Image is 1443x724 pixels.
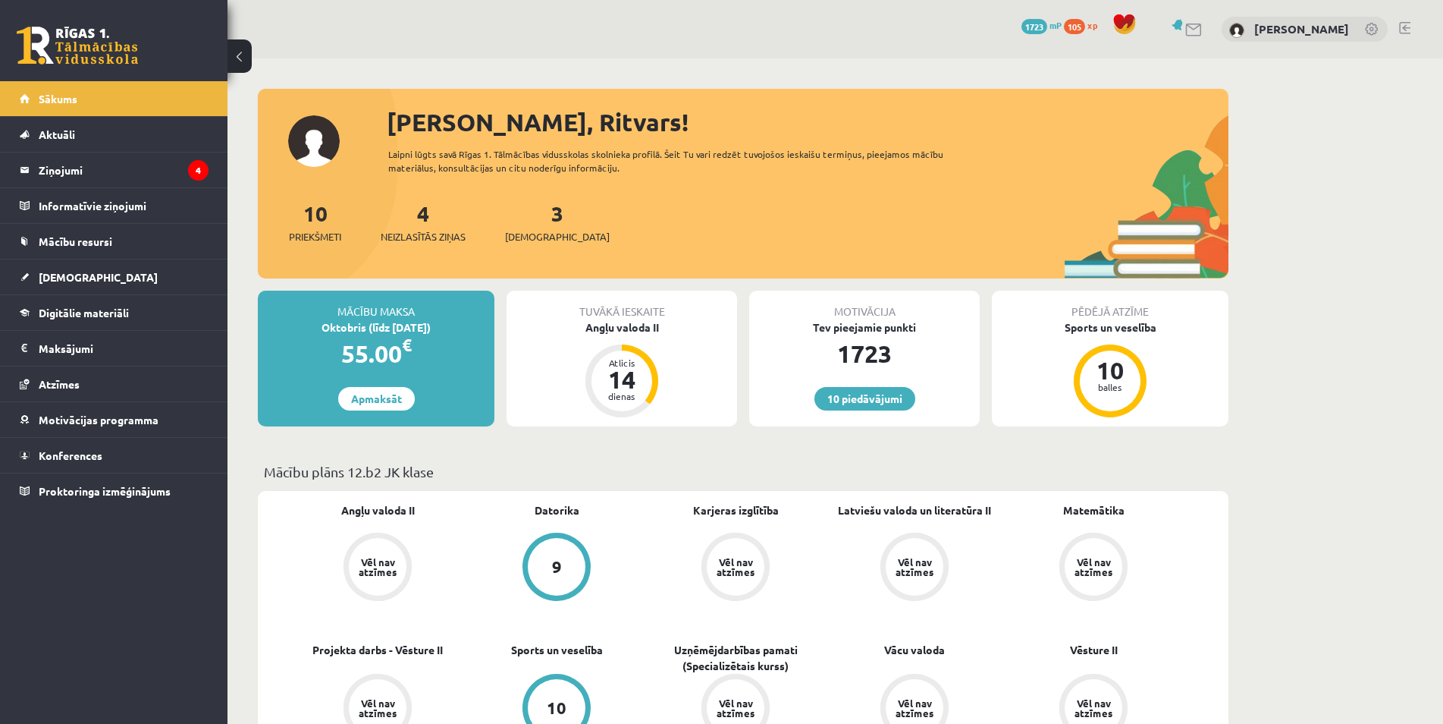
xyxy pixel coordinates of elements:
[381,229,466,244] span: Neizlasītās ziņas
[20,117,209,152] a: Aktuāli
[646,533,825,604] a: Vēl nav atzīmes
[1254,21,1349,36] a: [PERSON_NAME]
[1087,382,1133,392] div: balles
[39,331,209,366] legend: Maksājumi
[188,160,209,181] i: 4
[893,557,936,577] div: Vēl nav atzīmes
[1021,19,1047,34] span: 1723
[1087,358,1133,382] div: 10
[825,533,1004,604] a: Vēl nav atzīmes
[1021,19,1062,31] a: 1723 mP
[507,320,737,335] div: Angļu valoda II
[1049,19,1062,31] span: mP
[535,502,579,518] a: Datorika
[714,698,757,718] div: Vēl nav atzīmes
[387,104,1228,140] div: [PERSON_NAME], Ritvars!
[356,557,399,577] div: Vēl nav atzīmes
[39,235,112,248] span: Mācību resursi
[511,642,603,658] a: Sports un veselība
[467,533,646,604] a: 9
[341,502,415,518] a: Angļu valoda II
[693,502,779,518] a: Karjeras izglītība
[507,320,737,420] a: Angļu valoda II Atlicis 14 dienas
[1070,642,1118,658] a: Vēsture II
[992,320,1228,420] a: Sports un veselība 10 balles
[599,358,645,367] div: Atlicis
[39,449,102,462] span: Konferences
[20,402,209,437] a: Motivācijas programma
[39,306,129,320] span: Digitālie materiāli
[646,642,825,674] a: Uzņēmējdarbības pamati (Specializētais kurss)
[39,270,158,284] span: [DEMOGRAPHIC_DATA]
[992,291,1228,320] div: Pēdējā atzīme
[312,642,443,658] a: Projekta darbs - Vēsture II
[992,320,1228,335] div: Sports un veselība
[1004,533,1183,604] a: Vēl nav atzīmes
[20,260,209,294] a: [DEMOGRAPHIC_DATA]
[547,700,566,716] div: 10
[20,153,209,187] a: Ziņojumi4
[39,153,209,187] legend: Ziņojumi
[505,200,610,244] a: 3[DEMOGRAPHIC_DATA]
[39,484,171,498] span: Proktoringa izmēģinājums
[39,127,75,141] span: Aktuāli
[258,320,494,335] div: Oktobris (līdz [DATE])
[838,502,991,518] a: Latviešu valoda un literatūra II
[884,642,945,658] a: Vācu valoda
[552,559,562,575] div: 9
[1072,557,1115,577] div: Vēl nav atzīmes
[20,474,209,508] a: Proktoringa izmēģinājums
[264,461,1222,482] p: Mācību plāns 12.b2 JK klase
[288,533,467,604] a: Vēl nav atzīmes
[356,698,399,718] div: Vēl nav atzīmes
[714,557,757,577] div: Vēl nav atzīmes
[507,291,737,320] div: Tuvākā ieskaite
[1064,19,1105,31] a: 105 xp
[599,367,645,392] div: 14
[39,377,80,391] span: Atzīmes
[599,392,645,401] div: dienas
[749,320,980,335] div: Tev pieejamie punkti
[20,438,209,473] a: Konferences
[39,188,209,223] legend: Informatīvie ziņojumi
[289,229,341,244] span: Priekšmeti
[20,331,209,366] a: Maksājumi
[20,81,209,116] a: Sākums
[381,200,466,244] a: 4Neizlasītās ziņas
[388,147,971,175] div: Laipni lūgts savā Rīgas 1. Tālmācības vidusskolas skolnieka profilā. Šeit Tu vari redzēt tuvojošo...
[1063,502,1125,518] a: Matemātika
[20,367,209,401] a: Atzīmes
[1064,19,1085,34] span: 105
[39,413,158,427] span: Motivācijas programma
[20,188,209,223] a: Informatīvie ziņojumi
[17,27,138,65] a: Rīgas 1. Tālmācības vidusskola
[20,224,209,259] a: Mācību resursi
[20,295,209,330] a: Digitālie materiāli
[289,200,341,244] a: 10Priekšmeti
[402,334,412,356] span: €
[749,335,980,372] div: 1723
[893,698,936,718] div: Vēl nav atzīmes
[39,92,77,105] span: Sākums
[258,335,494,372] div: 55.00
[814,387,915,411] a: 10 piedāvājumi
[505,229,610,244] span: [DEMOGRAPHIC_DATA]
[749,291,980,320] div: Motivācija
[1229,23,1244,38] img: Ritvars Lauva
[338,387,415,411] a: Apmaksāt
[258,291,494,320] div: Mācību maksa
[1087,19,1097,31] span: xp
[1072,698,1115,718] div: Vēl nav atzīmes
